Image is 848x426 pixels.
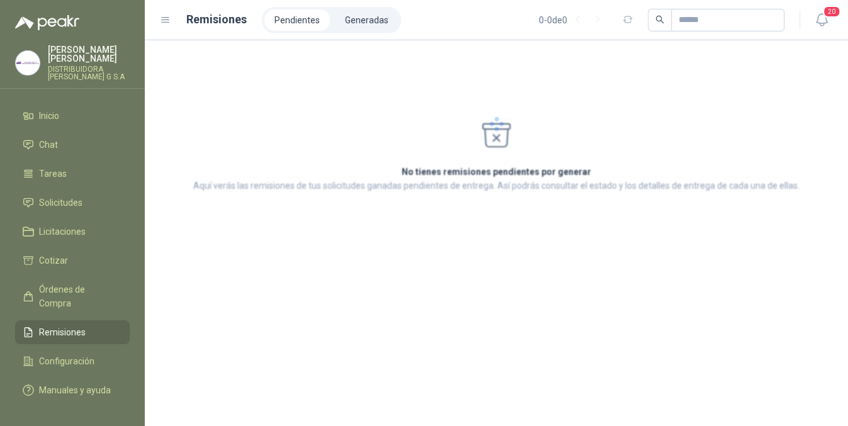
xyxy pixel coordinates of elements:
[15,378,130,402] a: Manuales y ayuda
[39,225,86,238] span: Licitaciones
[15,162,130,186] a: Tareas
[39,109,59,123] span: Inicio
[39,383,111,397] span: Manuales y ayuda
[39,325,86,339] span: Remisiones
[15,15,79,30] img: Logo peakr
[39,196,82,210] span: Solicitudes
[39,283,118,310] span: Órdenes de Compra
[335,9,399,31] a: Generadas
[186,11,247,28] h1: Remisiones
[48,65,130,81] p: DISTRIBUIDORA [PERSON_NAME] G S.A
[810,9,833,31] button: 20
[48,45,130,63] p: [PERSON_NAME] [PERSON_NAME]
[15,349,130,373] a: Configuración
[15,220,130,244] a: Licitaciones
[39,138,58,152] span: Chat
[15,320,130,344] a: Remisiones
[16,51,40,75] img: Company Logo
[39,167,67,181] span: Tareas
[539,10,608,30] div: 0 - 0 de 0
[15,133,130,157] a: Chat
[15,104,130,128] a: Inicio
[655,15,664,24] span: search
[264,9,330,31] a: Pendientes
[39,354,94,368] span: Configuración
[15,277,130,315] a: Órdenes de Compra
[823,6,840,18] span: 20
[39,254,68,267] span: Cotizar
[15,191,130,215] a: Solicitudes
[15,249,130,272] a: Cotizar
